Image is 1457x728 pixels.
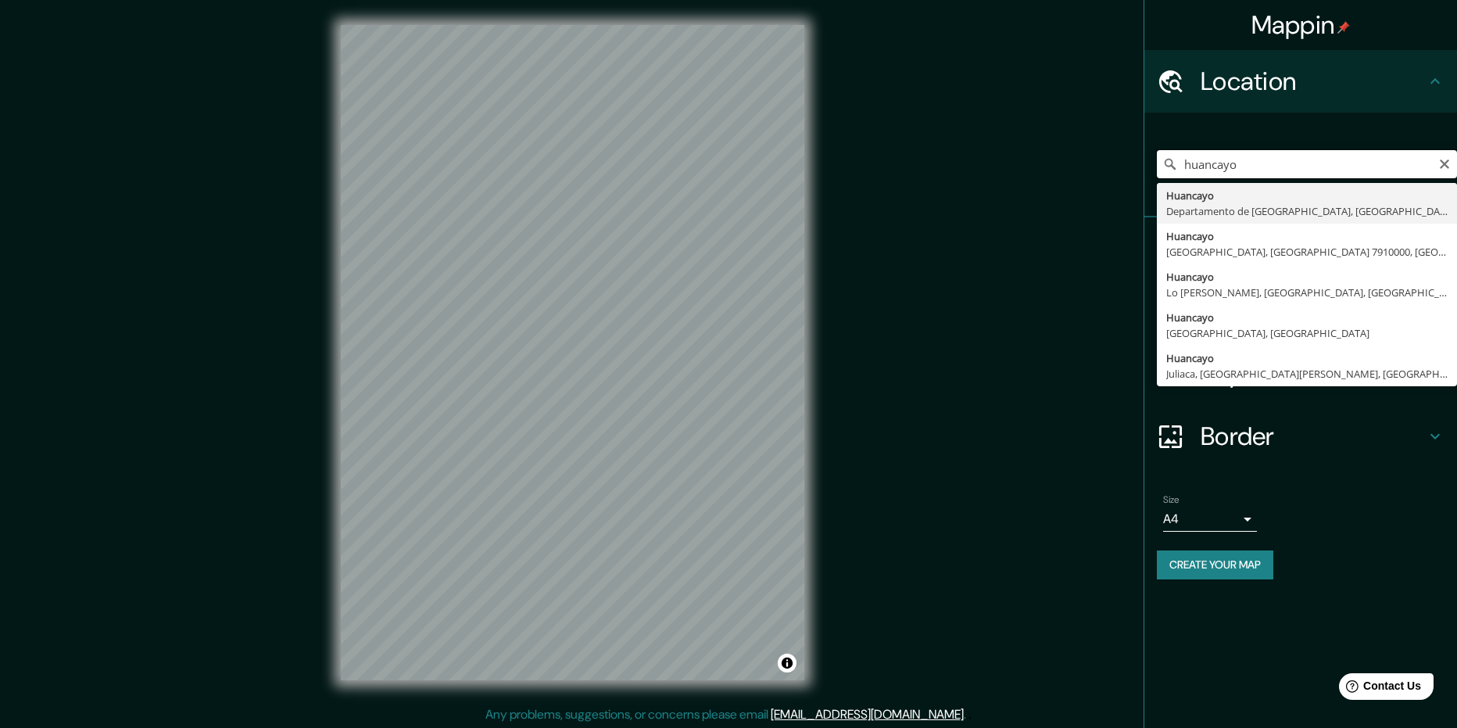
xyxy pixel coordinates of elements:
button: Clear [1438,156,1451,170]
div: [GEOGRAPHIC_DATA], [GEOGRAPHIC_DATA] [1166,325,1448,341]
div: Huancayo [1166,228,1448,244]
img: pin-icon.png [1337,21,1350,34]
button: Toggle attribution [778,654,797,672]
div: . [966,705,968,724]
h4: Border [1201,421,1426,452]
h4: Layout [1201,358,1426,389]
div: Border [1144,405,1457,468]
div: A4 [1163,507,1257,532]
div: Location [1144,50,1457,113]
p: Any problems, suggestions, or concerns please email . [485,705,966,724]
h4: Location [1201,66,1426,97]
div: Lo [PERSON_NAME], [GEOGRAPHIC_DATA], [GEOGRAPHIC_DATA] [1166,285,1448,300]
input: Pick your city or area [1157,150,1457,178]
a: [EMAIL_ADDRESS][DOMAIN_NAME] [771,706,964,723]
canvas: Map [341,25,804,680]
div: [GEOGRAPHIC_DATA], [GEOGRAPHIC_DATA] 7910000, [GEOGRAPHIC_DATA] [1166,244,1448,260]
div: Style [1144,280,1457,342]
iframe: Help widget launcher [1318,667,1440,711]
div: Departamento de [GEOGRAPHIC_DATA], [GEOGRAPHIC_DATA] [1166,203,1448,219]
label: Size [1163,493,1180,507]
div: Huancayo [1166,188,1448,203]
button: Create your map [1157,550,1273,579]
div: Huancayo [1166,350,1448,366]
div: Layout [1144,342,1457,405]
div: . [968,705,972,724]
div: Huancayo [1166,269,1448,285]
div: Juliaca, [GEOGRAPHIC_DATA][PERSON_NAME], [GEOGRAPHIC_DATA] [1166,366,1448,382]
div: Huancayo [1166,310,1448,325]
div: Pins [1144,217,1457,280]
h4: Mappin [1251,9,1351,41]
